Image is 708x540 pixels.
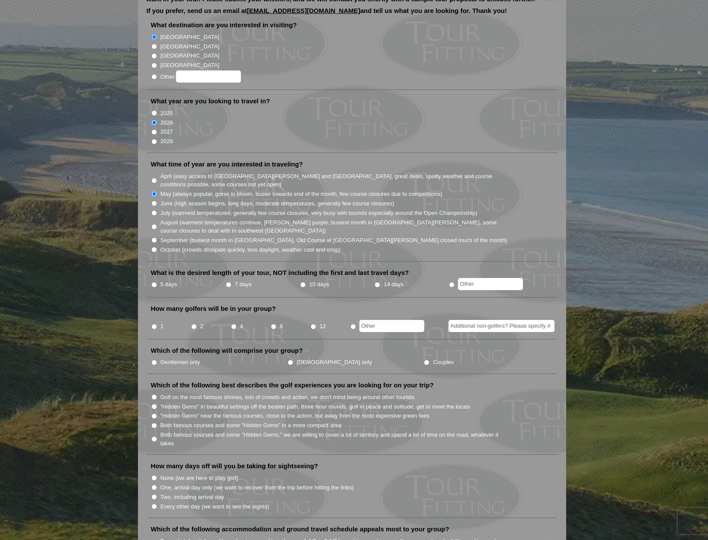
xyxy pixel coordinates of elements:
[359,320,424,332] input: Other
[247,7,360,14] a: [EMAIL_ADDRESS][DOMAIN_NAME]
[200,322,203,331] label: 2
[160,403,471,411] label: "Hidden Gems" in beautiful settings off the beaten path, three hour rounds, golf in peace and sol...
[384,280,404,289] label: 14 days
[160,246,341,254] label: October (crowds dissipate quickly, less daylight, weather cool and crisp)
[309,280,329,289] label: 10 days
[160,118,173,127] label: 2026
[160,33,219,42] label: [GEOGRAPHIC_DATA]
[160,70,241,83] label: Other:
[151,346,303,355] label: Which of the following will comprise your group?
[160,236,507,245] label: September (busiest month in [GEOGRAPHIC_DATA], Old Course at [GEOGRAPHIC_DATA][PERSON_NAME] close...
[160,172,508,189] label: April (easy access to [GEOGRAPHIC_DATA][PERSON_NAME] and [GEOGRAPHIC_DATA], great deals, spotty w...
[160,218,508,235] label: August (warmest temperatures continue, [PERSON_NAME] purple, busiest month in [GEOGRAPHIC_DATA][P...
[160,502,269,511] label: Every other day (we want to see the sights)
[458,278,523,290] input: Other
[160,280,177,289] label: 5 days
[160,493,224,502] label: Two, including arrival day
[151,525,449,534] label: Which of the following accommodation and ground travel schedule appeals most to your group?
[160,483,354,492] label: One, arrival day only (we want to recover from the trip before hitting the links)
[160,322,163,331] label: 1
[160,61,219,70] label: [GEOGRAPHIC_DATA]
[160,412,429,420] label: "Hidden Gems" near the famous courses, close to the action, but away from the most expensive gree...
[160,431,508,447] label: Both famous courses and some "Hidden Gems," we are willing to cover a lot of territory and spend ...
[160,137,173,146] label: 2028
[160,199,394,208] label: June (high season begins, long days, moderate temperatures, generally few course closures)
[160,128,173,136] label: 2027
[320,322,326,331] label: 12
[176,70,241,83] input: Other:
[160,421,342,430] label: Both famous courses and some "Hidden Gems" in a more compact area
[151,304,276,313] label: How many golfers will be in your group?
[235,280,252,289] label: 7 days
[151,160,303,169] label: What time of year are you interested in traveling?
[280,322,283,331] label: 8
[297,358,372,367] label: [DEMOGRAPHIC_DATA] only
[151,462,318,470] label: How many days off will you be taking for sightseeing?
[449,320,554,332] input: Additional non-golfers? Please specify #
[160,51,219,60] label: [GEOGRAPHIC_DATA]
[433,358,454,367] label: Couples
[240,322,243,331] label: 4
[160,393,415,402] label: Golf on the most famous shrines, lots of crowds and action, we don't mind being around other tour...
[160,209,477,217] label: July (warmest temperatures, generally few course closures, very busy with tourists especially aro...
[160,42,219,51] label: [GEOGRAPHIC_DATA]
[151,21,297,29] label: What destination are you interested in visiting?
[151,268,409,277] label: What is the desired length of your tour, NOT including the first and last travel days?
[160,109,173,118] label: 2025
[160,358,200,367] label: Gentlemen only
[151,97,270,105] label: What year are you looking to travel in?
[151,381,434,390] label: Which of the following best describes the golf experiences you are looking for on your trip?
[147,7,557,20] p: If you prefer, send us an email at and tell us what you are looking for. Thank you!
[160,190,442,198] label: May (always popular, gorse in bloom, busier towards end of the month, few course closures due to ...
[160,474,238,482] label: None (we are here to play golf)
